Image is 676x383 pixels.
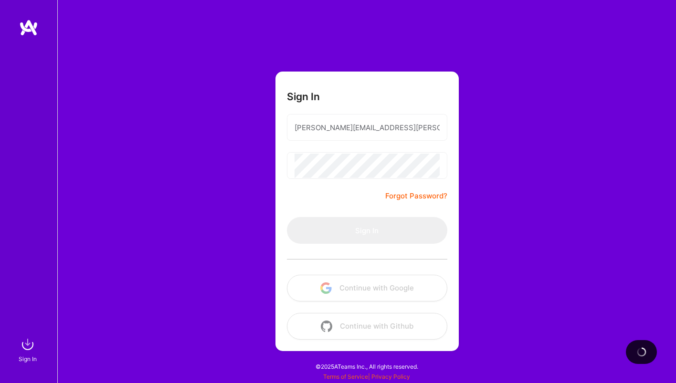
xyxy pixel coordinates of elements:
[57,354,676,378] div: © 2025 ATeams Inc., All rights reserved.
[287,275,447,301] button: Continue with Google
[19,19,38,36] img: logo
[287,217,447,244] button: Sign In
[323,373,368,380] a: Terms of Service
[295,115,440,140] input: Email...
[320,282,332,294] img: icon
[20,335,37,364] a: sign inSign In
[19,354,37,364] div: Sign In
[18,335,37,354] img: sign in
[636,346,647,358] img: loading
[371,373,410,380] a: Privacy Policy
[385,190,447,202] a: Forgot Password?
[323,373,410,380] span: |
[287,91,320,103] h3: Sign In
[321,321,332,332] img: icon
[287,313,447,340] button: Continue with Github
